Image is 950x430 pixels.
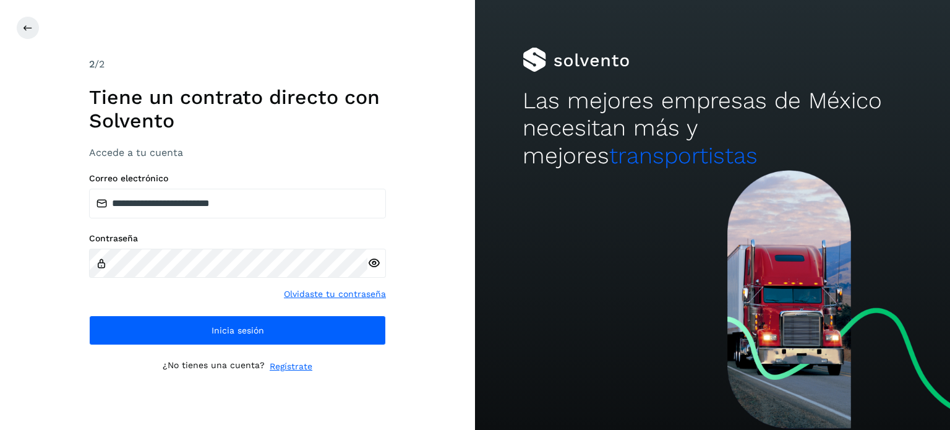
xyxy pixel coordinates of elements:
a: Olvidaste tu contraseña [284,288,386,301]
h1: Tiene un contrato directo con Solvento [89,85,386,133]
span: transportistas [609,142,758,169]
h3: Accede a tu cuenta [89,147,386,158]
div: /2 [89,57,386,72]
span: Inicia sesión [212,326,264,335]
span: 2 [89,58,95,70]
a: Regístrate [270,360,312,373]
p: ¿No tienes una cuenta? [163,360,265,373]
button: Inicia sesión [89,316,386,345]
h2: Las mejores empresas de México necesitan más y mejores [523,87,902,170]
label: Correo electrónico [89,173,386,184]
label: Contraseña [89,233,386,244]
